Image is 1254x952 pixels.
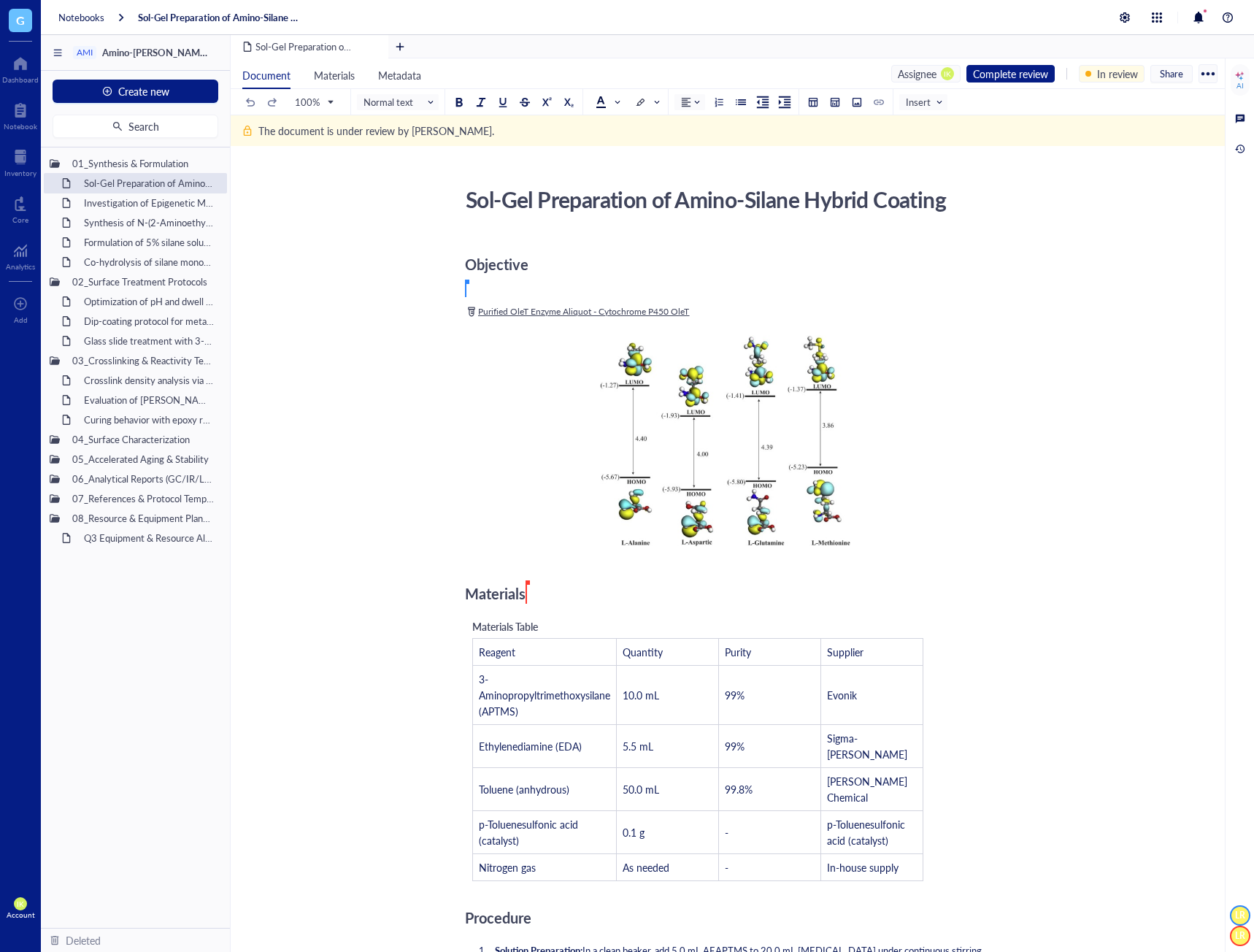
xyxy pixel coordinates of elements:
[599,334,852,548] img: genemod-experiment-image
[623,739,653,753] span: 5.5 mL
[465,583,526,604] span: Materials
[1236,81,1244,90] div: AI
[725,739,745,753] span: 99%
[623,782,659,796] span: 50.0 mL
[77,528,221,548] div: Q3 Equipment & Resource Allocation Plan
[12,215,28,224] div: Core
[459,181,979,218] div: Sol-Gel Preparation of Amino-Silane Hybrid Coating
[973,66,1048,82] div: Complete review
[1150,65,1193,82] button: Share
[77,331,221,351] div: Glass slide treatment with 3-aminopropyltriethoxysilane (APTES)
[4,169,36,177] div: Inventory
[53,115,218,138] button: Search
[16,11,25,29] span: G
[479,739,582,753] span: Ethylenediamine (EDA)
[1235,929,1245,943] span: LR
[898,66,936,82] div: Assignee
[77,311,221,331] div: Dip-coating protocol for metal oxide substrates
[66,449,221,469] div: 05_Accelerated Aging & Stability
[77,410,221,430] div: Curing behavior with epoxy resin under ambient conditions
[4,145,36,177] a: Inventory
[479,860,536,875] span: Nitrogen gas
[725,645,751,659] span: Purity
[258,123,494,139] div: The document is under review by [PERSON_NAME].
[58,11,104,24] a: Notebooks
[7,910,35,919] div: Account
[2,52,39,84] a: Dashboard
[66,429,221,450] div: 04_Surface Characterization
[12,192,28,224] a: Core
[6,239,35,271] a: Analytics
[66,153,221,174] div: 01_Synthesis & Formulation
[725,688,745,702] span: 99%
[827,860,899,875] span: In-house supply
[66,350,221,371] div: 03_Crosslinking & Reactivity Testing
[378,68,421,82] span: Metadata
[906,96,944,109] span: Insert
[295,96,333,109] span: 100%
[1097,66,1138,82] div: In review
[4,122,37,131] div: Notebook
[944,69,951,78] span: IK
[66,488,221,509] div: 07_References & Protocol Templates
[14,315,28,324] div: Add
[725,782,753,796] span: 99.8%
[623,645,663,659] span: Quantity
[128,120,159,132] span: Search
[102,45,295,59] span: Amino-[PERSON_NAME] Agent Development
[77,291,221,312] div: Optimization of pH and dwell time for adhesion improvement
[242,68,291,82] span: Document
[4,99,37,131] a: Notebook
[66,508,221,529] div: 08_Resource & Equipment Planning
[314,68,355,82] span: Materials
[465,907,531,928] span: Procedure
[77,370,221,391] div: Crosslink density analysis via DMA
[53,80,218,103] button: Create new
[77,47,93,58] div: AMI
[725,860,728,875] span: -
[623,825,645,840] span: 0.1 g
[77,252,221,272] div: Co-hydrolysis of silane monomers with TEOS
[827,688,857,702] span: Evonik
[77,193,221,213] div: Investigation of Epigenetic Modifications in [MEDICAL_DATA] Tumor Samplesitled
[479,645,515,659] span: Reagent
[1235,909,1245,922] span: LR
[1160,67,1183,80] span: Share
[472,619,538,634] span: Materials Table
[827,731,907,761] span: Sigma-[PERSON_NAME]
[479,672,613,718] span: 3-Aminopropyltrimethoxysilane (APTMS)
[363,96,435,109] span: Normal text
[479,817,581,848] span: p-Toluenesulfonic acid (catalyst)
[66,272,221,292] div: 02_Surface Treatment Protocols
[6,262,35,271] div: Analytics
[827,645,863,659] span: Supplier
[623,860,669,875] span: As needed
[2,75,39,84] div: Dashboard
[479,782,569,796] span: Toluene (anhydrous)
[17,899,24,908] span: IK
[827,774,910,805] span: [PERSON_NAME] Chemical
[827,817,908,848] span: p-Toluenesulfonic acid (catalyst)
[77,232,221,253] div: Formulation of 5% silane solution in [MEDICAL_DATA]
[118,85,169,97] span: Create new
[77,390,221,410] div: Evaluation of [PERSON_NAME] self-condensation
[66,932,101,948] div: Deleted
[138,11,303,24] a: Sol-Gel Preparation of Amino-Silane Hybrid Coating
[478,307,690,316] span: Purified OleT Enzyme Aliquot - Cytochrome P450 OleT
[77,173,221,193] div: Sol-Gel Preparation of Amino-Silane Hybrid Coating
[66,469,221,489] div: 06_Analytical Reports (GC/IR/LC-MS)
[725,825,728,840] span: -
[77,212,221,233] div: Synthesis of N-(2-Aminoethyl)-3-aminopropyltrimethoxysilane
[465,254,528,275] span: Objective
[623,688,659,702] span: 10.0 mL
